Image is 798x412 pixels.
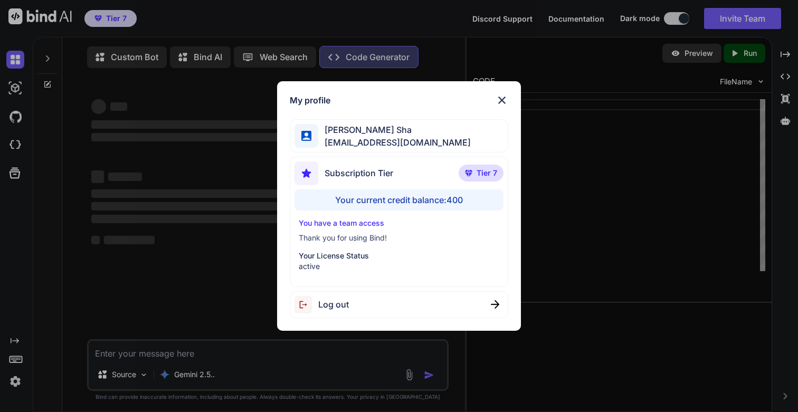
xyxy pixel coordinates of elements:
img: close [496,94,508,107]
p: Your License Status [299,251,499,261]
span: Subscription Tier [325,167,393,179]
span: [PERSON_NAME] Sha [318,123,471,136]
img: logout [294,296,318,313]
h1: My profile [290,94,330,107]
span: Tier 7 [477,168,497,178]
p: Thank you for using Bind! [299,233,499,243]
p: active [299,261,499,272]
img: premium [465,170,472,176]
img: subscription [294,161,318,185]
div: Your current credit balance: 400 [294,189,503,210]
p: You have a team access [299,218,499,228]
span: Log out [318,298,349,311]
img: close [491,300,499,309]
span: [EMAIL_ADDRESS][DOMAIN_NAME] [318,136,471,149]
img: profile [301,131,311,141]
